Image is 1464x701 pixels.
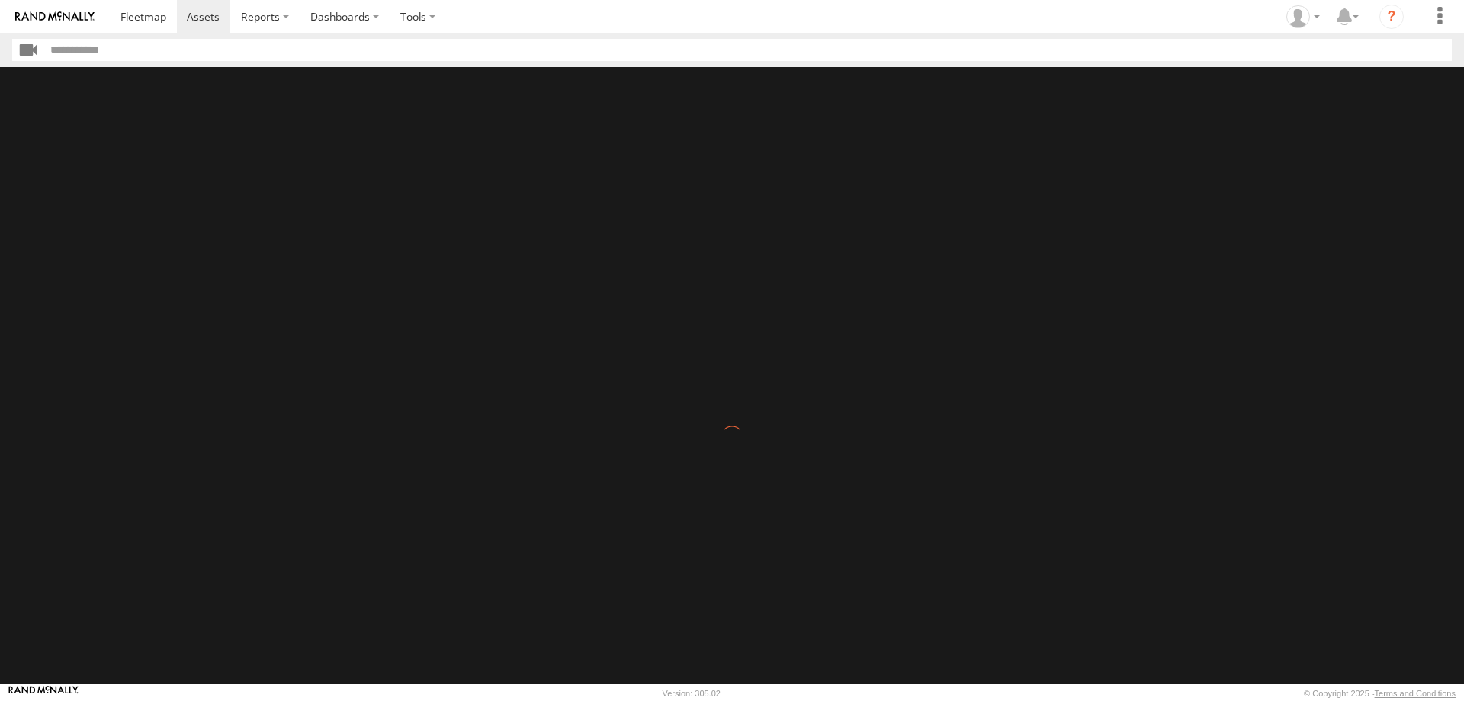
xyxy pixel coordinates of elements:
[1379,5,1404,29] i: ?
[1375,689,1456,698] a: Terms and Conditions
[663,689,721,698] div: Version: 305.02
[1281,5,1325,28] div: Randy Yohe
[8,686,79,701] a: Visit our Website
[1304,689,1456,698] div: © Copyright 2025 -
[15,11,95,22] img: rand-logo.svg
